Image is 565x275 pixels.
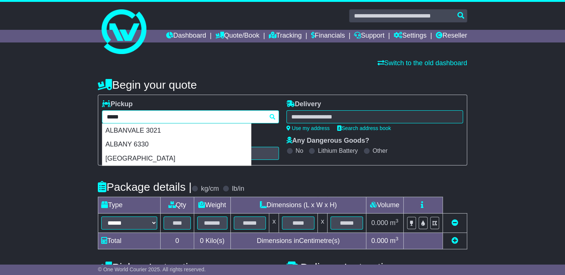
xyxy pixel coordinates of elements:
[230,197,366,214] td: Dimensions (L x W x H)
[98,197,161,214] td: Type
[451,237,458,244] a: Add new item
[194,197,230,214] td: Weight
[390,219,398,227] span: m
[200,237,204,244] span: 0
[286,125,330,131] a: Use my address
[366,197,403,214] td: Volume
[102,152,251,166] div: [GEOGRAPHIC_DATA]
[395,218,398,224] sup: 3
[98,233,161,249] td: Total
[201,185,219,193] label: kg/cm
[286,100,321,108] label: Delivery
[102,110,279,123] typeahead: Please provide city
[269,214,279,233] td: x
[98,266,206,272] span: © One World Courier 2025. All rights reserved.
[268,30,301,42] a: Tracking
[102,100,133,108] label: Pickup
[371,219,388,227] span: 0.000
[102,137,251,152] div: ALBANY 6330
[286,261,467,274] h4: Delivery Instructions
[318,214,327,233] td: x
[373,147,388,154] label: Other
[311,30,345,42] a: Financials
[318,147,358,154] label: Lithium Battery
[232,185,244,193] label: lb/in
[194,233,230,249] td: Kilo(s)
[286,137,369,145] label: Any Dangerous Goods?
[166,30,206,42] a: Dashboard
[215,30,260,42] a: Quote/Book
[161,233,194,249] td: 0
[436,30,467,42] a: Reseller
[296,147,303,154] label: No
[371,237,388,244] span: 0.000
[354,30,384,42] a: Support
[395,236,398,241] sup: 3
[98,79,467,91] h4: Begin your quote
[161,197,194,214] td: Qty
[98,181,192,193] h4: Package details |
[451,219,458,227] a: Remove this item
[102,124,251,138] div: ALBANVALE 3021
[337,125,391,131] a: Search address book
[394,30,426,42] a: Settings
[98,261,279,274] h4: Pickup Instructions
[378,59,467,67] a: Switch to the old dashboard
[390,237,398,244] span: m
[230,233,366,249] td: Dimensions in Centimetre(s)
